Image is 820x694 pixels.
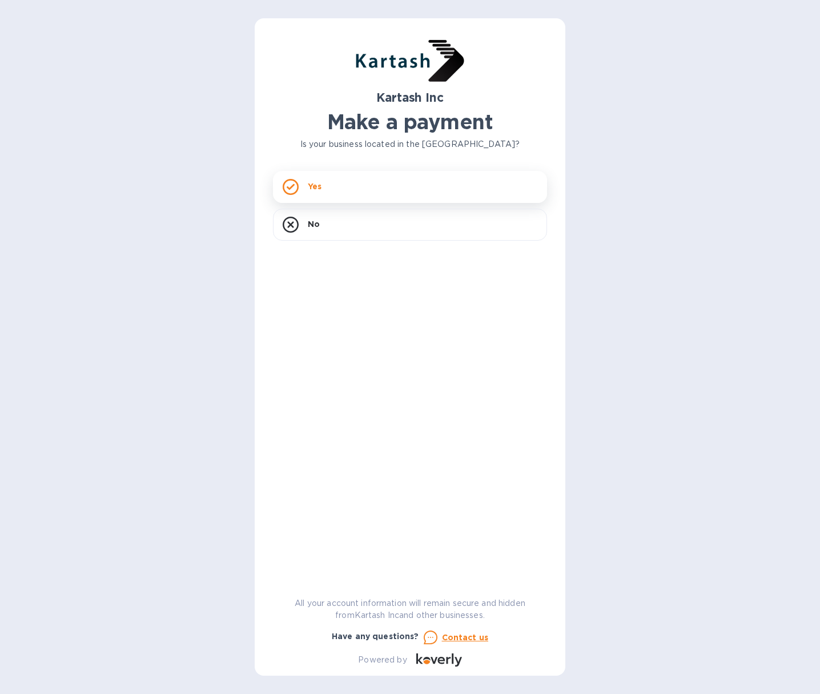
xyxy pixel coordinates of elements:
[308,181,321,192] p: Yes
[332,632,419,641] b: Have any questions?
[308,218,320,230] p: No
[376,90,443,105] b: Kartash Inc
[273,138,547,150] p: Is your business located in the [GEOGRAPHIC_DATA]?
[442,633,489,642] u: Contact us
[358,654,407,666] p: Powered by
[273,110,547,134] h1: Make a payment
[273,597,547,621] p: All your account information will remain secure and hidden from Kartash Inc and other businesses.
